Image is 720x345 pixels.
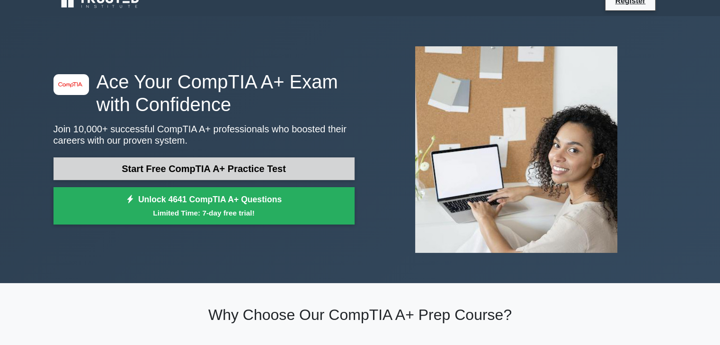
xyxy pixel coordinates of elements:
h2: Why Choose Our CompTIA A+ Prep Course? [53,306,667,324]
a: Start Free CompTIA A+ Practice Test [53,157,355,180]
p: Join 10,000+ successful CompTIA A+ professionals who boosted their careers with our proven system. [53,123,355,146]
a: Unlock 4641 CompTIA A+ QuestionsLimited Time: 7-day free trial! [53,187,355,225]
h1: Ace Your CompTIA A+ Exam with Confidence [53,70,355,116]
small: Limited Time: 7-day free trial! [65,207,343,218]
